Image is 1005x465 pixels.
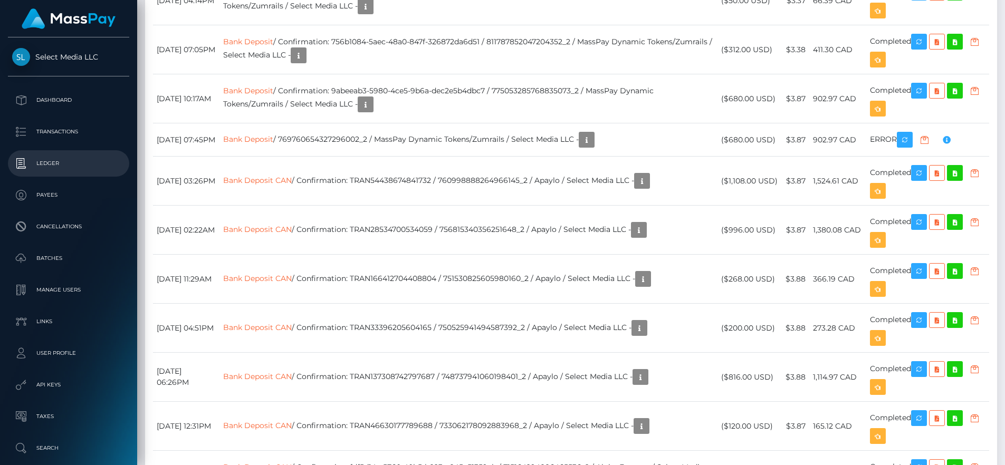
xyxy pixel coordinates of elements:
td: ($1,108.00 USD) [717,157,782,206]
td: 902.97 CAD [809,123,866,157]
td: Completed [866,402,989,451]
td: / Confirmation: TRAN28534700534059 / 756815340356251648_2 / Apaylo / Select Media LLC - [219,206,717,255]
p: User Profile [12,345,125,361]
a: Bank Deposit CAN [223,372,292,381]
td: Completed [866,304,989,353]
td: ($268.00 USD) [717,255,782,304]
p: Links [12,314,125,330]
a: Bank Deposit [223,86,273,95]
td: Completed [866,255,989,304]
td: $3.88 [782,304,809,353]
td: ERROR [866,123,989,157]
td: $3.87 [782,157,809,206]
a: Links [8,308,129,335]
td: [DATE] 06:26PM [153,353,219,402]
td: $3.87 [782,74,809,123]
td: 411.30 CAD [809,25,866,74]
p: Payees [12,187,125,203]
td: 366.19 CAD [809,255,866,304]
a: Payees [8,182,129,208]
a: Bank Deposit [223,134,273,144]
td: [DATE] 12:31PM [153,402,219,451]
p: Cancellations [12,219,125,235]
td: Completed [866,157,989,206]
a: User Profile [8,340,129,366]
a: Manage Users [8,277,129,303]
td: Completed [866,25,989,74]
td: 1,380.08 CAD [809,206,866,255]
p: Ledger [12,156,125,171]
td: $3.87 [782,123,809,157]
td: ($680.00 USD) [717,123,782,157]
p: Taxes [12,409,125,424]
a: Batches [8,245,129,272]
td: ($200.00 USD) [717,304,782,353]
span: Select Media LLC [8,52,129,62]
a: Dashboard [8,87,129,113]
td: / Confirmation: TRAN46630177789688 / 733062178092883968_2 / Apaylo / Select Media LLC - [219,402,717,451]
a: Bank Deposit CAN [223,176,292,185]
p: API Keys [12,377,125,393]
td: Completed [866,353,989,402]
td: / Confirmation: TRAN166412704408804 / 751530825605980160_2 / Apaylo / Select Media LLC - [219,255,717,304]
td: 273.28 CAD [809,304,866,353]
a: Ledger [8,150,129,177]
td: / Confirmation: 756b1084-5aec-48a0-847f-326872da6d51 / 811787852047204352_2 / MassPay Dynamic Tok... [219,25,717,74]
a: Transactions [8,119,129,145]
td: ($680.00 USD) [717,74,782,123]
img: MassPay Logo [22,8,116,29]
td: $3.88 [782,353,809,402]
td: / Confirmation: TRAN54438674841732 / 760998888264966145_2 / Apaylo / Select Media LLC - [219,157,717,206]
td: [DATE] 11:29AM [153,255,219,304]
a: Bank Deposit CAN [223,323,292,332]
a: API Keys [8,372,129,398]
a: Search [8,435,129,461]
td: 902.97 CAD [809,74,866,123]
p: Transactions [12,124,125,140]
td: $3.88 [782,255,809,304]
a: Bank Deposit CAN [223,225,292,234]
p: Search [12,440,125,456]
td: ($120.00 USD) [717,402,782,451]
td: $3.87 [782,206,809,255]
p: Dashboard [12,92,125,108]
td: $3.87 [782,402,809,451]
td: 1,114.97 CAD [809,353,866,402]
a: Bank Deposit [223,37,273,46]
a: Taxes [8,403,129,430]
a: Cancellations [8,214,129,240]
td: 165.12 CAD [809,402,866,451]
p: Batches [12,250,125,266]
td: ($996.00 USD) [717,206,782,255]
td: / Confirmation: TRAN33396205604165 / 750525941494587392_2 / Apaylo / Select Media LLC - [219,304,717,353]
td: / 769760654327296002_2 / MassPay Dynamic Tokens/Zumrails / Select Media LLC - [219,123,717,157]
a: Bank Deposit CAN [223,274,292,283]
td: ($816.00 USD) [717,353,782,402]
td: / Confirmation: TRAN137308742797687 / 748737941060198401_2 / Apaylo / Select Media LLC - [219,353,717,402]
td: Completed [866,206,989,255]
img: Select Media LLC [12,48,30,66]
a: Bank Deposit CAN [223,421,292,430]
td: / Confirmation: 9abeeab3-5980-4ce5-9b6a-dec2e5b4dbc7 / 775053285768835073_2 / MassPay Dynamic Tok... [219,74,717,123]
td: [DATE] 03:26PM [153,157,219,206]
td: [DATE] 07:05PM [153,25,219,74]
td: [DATE] 10:17AM [153,74,219,123]
td: Completed [866,74,989,123]
td: 1,524.61 CAD [809,157,866,206]
p: Manage Users [12,282,125,298]
td: ($312.00 USD) [717,25,782,74]
td: [DATE] 07:45PM [153,123,219,157]
td: [DATE] 04:51PM [153,304,219,353]
td: $3.38 [782,25,809,74]
td: [DATE] 02:22AM [153,206,219,255]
